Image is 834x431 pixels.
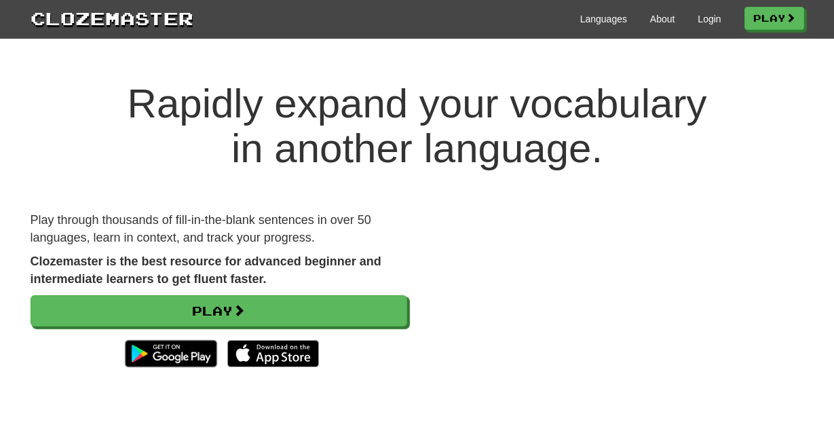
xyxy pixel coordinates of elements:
[650,12,675,26] a: About
[31,255,381,286] strong: Clozemaster is the best resource for advanced beginner and intermediate learners to get fluent fa...
[31,5,193,31] a: Clozemaster
[698,12,721,26] a: Login
[580,12,627,26] a: Languages
[31,295,407,326] a: Play
[118,333,223,374] img: Get it on Google Play
[31,212,407,246] p: Play through thousands of fill-in-the-blank sentences in over 50 languages, learn in context, and...
[227,340,319,367] img: Download_on_the_App_Store_Badge_US-UK_135x40-25178aeef6eb6b83b96f5f2d004eda3bffbb37122de64afbaef7...
[744,7,804,30] a: Play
